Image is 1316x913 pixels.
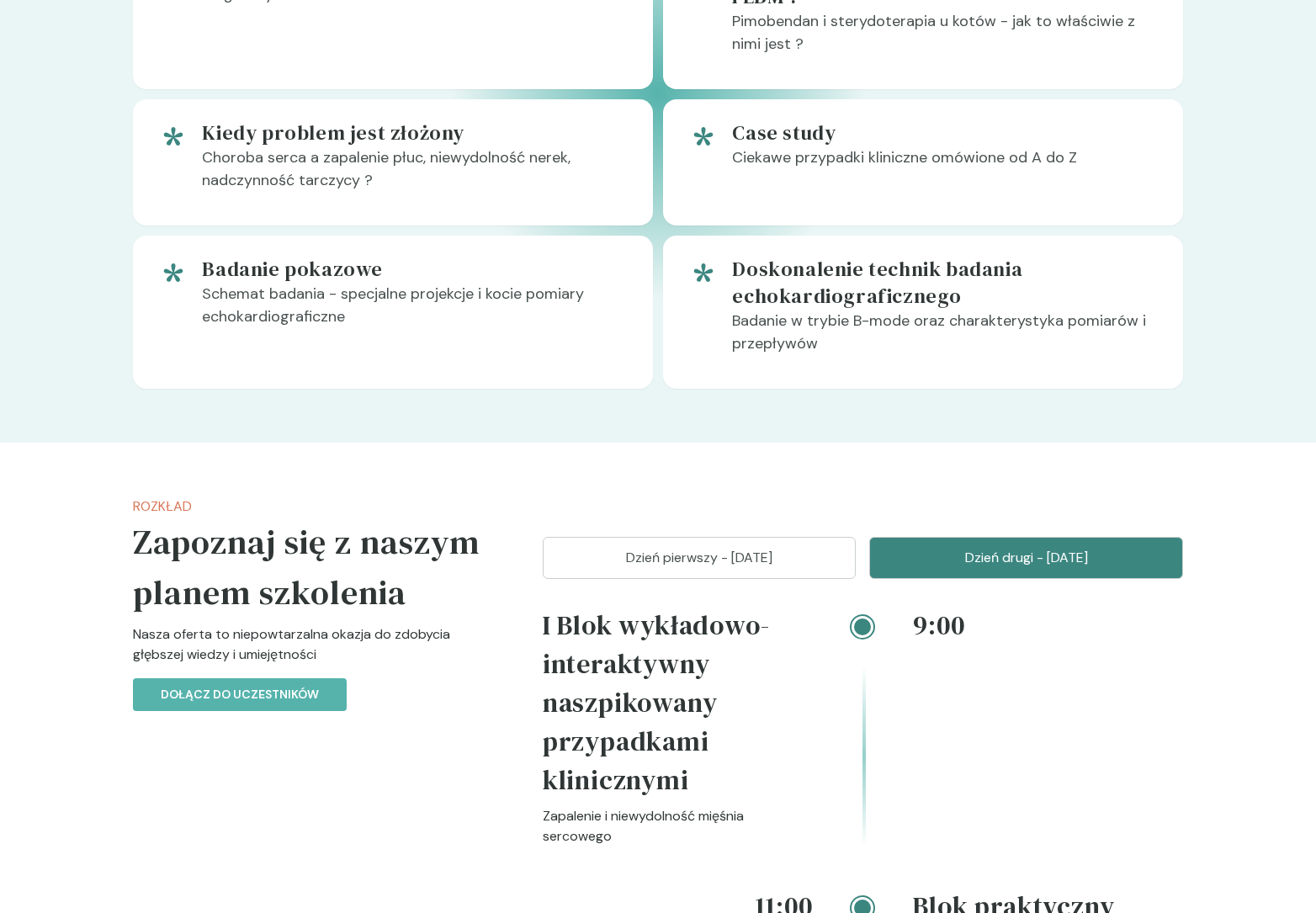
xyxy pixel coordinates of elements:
[732,256,1156,310] h5: Doskonalenie technik badania echokardiograficznego
[133,624,489,678] p: Nasza oferta to niepowtarzalna okazja do zdobycia głębszej wiedzy i umiejętności
[133,496,489,517] p: Rozkład
[732,10,1156,69] p: Pimobendan i sterydoterapia u kotów - jak to właściwie z nimi jest ?
[543,606,813,806] h4: I Blok wykładowo-interaktywny naszpikowany przypadkami klinicznymi
[133,678,347,711] button: Dołącz do uczestników
[732,310,1156,369] p: Badanie w trybie B-mode oraz charakterystyka pomiarów i przepływów
[202,119,626,146] h5: Kiedy problem jest złożony
[732,146,1156,183] p: Ciekawe przypadki kliniczne omówione od A do Z
[913,606,1183,645] h4: 9:00
[133,685,347,703] a: Dołącz do uczestników
[564,548,836,568] p: Dzień pierwszy - [DATE]
[890,548,1162,568] p: Dzień drugi - [DATE]
[202,283,626,342] p: Schemat badania - specjalne projekcje i kocie pomiary echokardiograficzne
[202,146,626,205] p: Choroba serca a zapalenie płuc, niewydolność nerek, nadczynność tarczycy ?
[869,537,1183,579] button: Dzień drugi - [DATE]
[543,806,813,847] p: Zapalenie i niewydolność mięśnia sercowego
[133,517,489,618] h5: Zapoznaj się z naszym planem szkolenia
[202,256,626,283] h5: Badanie pokazowe
[543,537,857,579] button: Dzień pierwszy - [DATE]
[161,686,319,703] p: Dołącz do uczestników
[732,119,1156,146] h5: Case study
